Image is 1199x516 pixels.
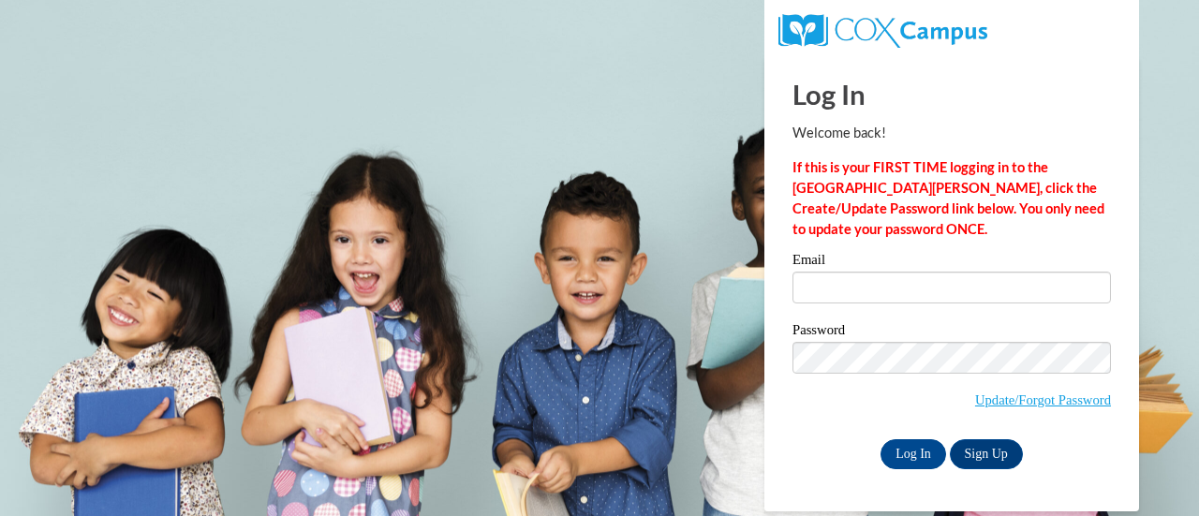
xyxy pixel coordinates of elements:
input: Log In [881,439,946,469]
h1: Log In [792,75,1111,113]
img: COX Campus [778,14,987,48]
strong: If this is your FIRST TIME logging in to the [GEOGRAPHIC_DATA][PERSON_NAME], click the Create/Upd... [792,159,1104,237]
a: Sign Up [950,439,1023,469]
a: Update/Forgot Password [975,392,1111,407]
p: Welcome back! [792,123,1111,143]
label: Password [792,323,1111,342]
label: Email [792,253,1111,272]
a: COX Campus [778,22,987,37]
